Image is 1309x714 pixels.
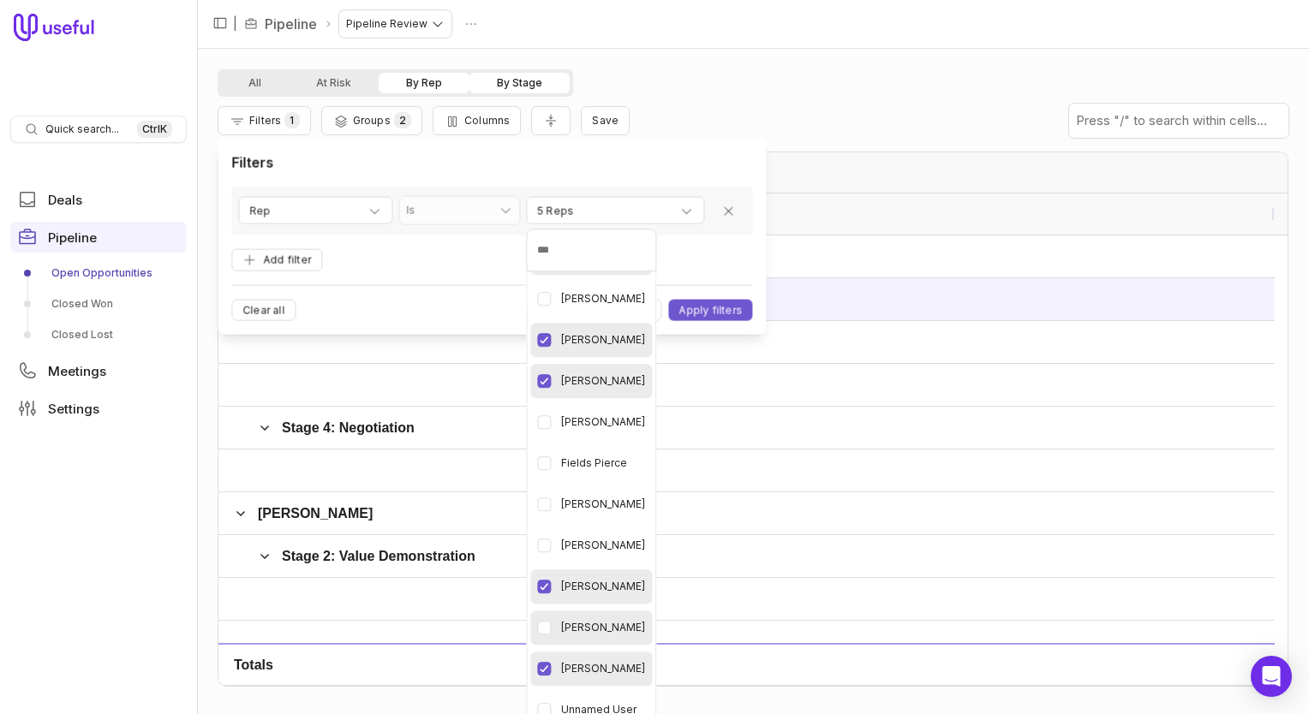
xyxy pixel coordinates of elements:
[561,289,645,309] span: [PERSON_NAME]
[561,412,645,432] span: [PERSON_NAME]
[561,371,645,391] span: [PERSON_NAME]
[561,617,645,638] span: [PERSON_NAME]
[561,453,627,473] span: Fields Pierce
[561,494,645,515] span: [PERSON_NAME]
[561,658,645,679] span: [PERSON_NAME]
[561,330,645,350] span: [PERSON_NAME]
[561,535,645,556] span: [PERSON_NAME]
[561,576,645,597] span: [PERSON_NAME]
